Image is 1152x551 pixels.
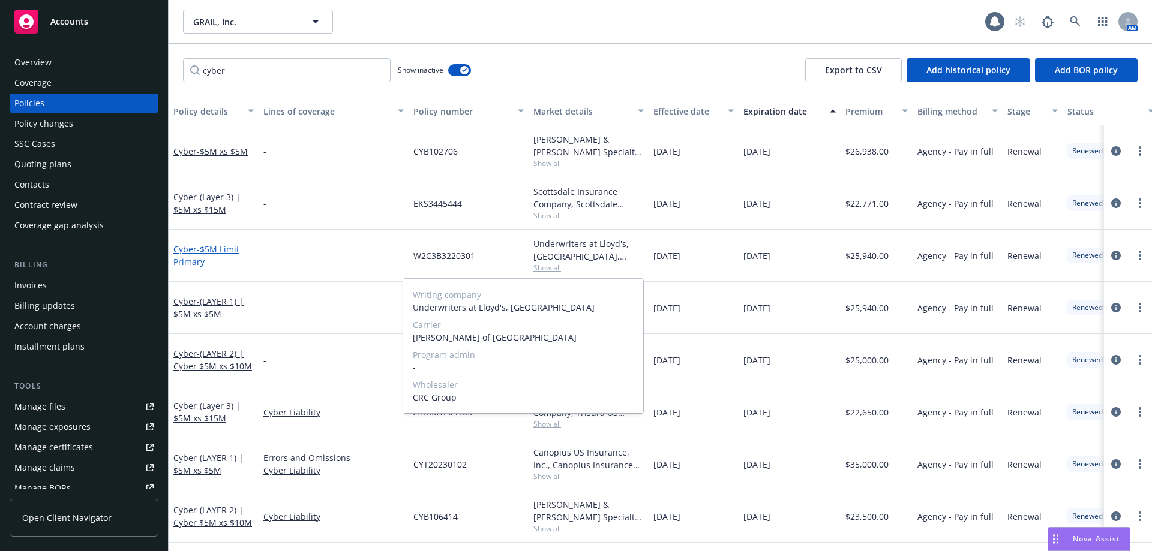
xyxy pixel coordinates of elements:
[398,65,443,75] span: Show inactive
[173,243,239,267] span: - $5M Limit Primary
[169,97,259,125] button: Policy details
[14,276,47,295] div: Invoices
[10,195,158,215] a: Contract review
[653,197,680,210] span: [DATE]
[533,419,644,429] span: Show all
[10,175,158,194] a: Contacts
[10,5,158,38] a: Accounts
[653,406,680,418] span: [DATE]
[10,94,158,113] a: Policies
[1055,64,1118,76] span: Add BOR policy
[1133,405,1147,419] a: more
[10,380,158,392] div: Tools
[173,452,244,476] a: Cyber
[173,191,241,215] a: Cyber
[533,446,644,471] div: Canopius US Insurance, Inc., Canopius Insurance Services, CRC Group
[917,145,994,158] span: Agency - Pay in full
[845,105,895,118] div: Premium
[173,400,241,424] a: Cyber
[743,197,770,210] span: [DATE]
[14,317,81,336] div: Account charges
[653,354,680,366] span: [DATE]
[263,354,266,366] span: -
[197,146,248,157] span: - $5M xs $5M
[10,417,158,436] span: Manage exposures
[917,197,994,210] span: Agency - Pay in full
[413,510,458,523] span: CYB106414
[173,504,252,528] span: - (LAYER 2) | Cyber $5M xs $10M
[14,195,77,215] div: Contract review
[263,249,266,262] span: -
[14,53,52,72] div: Overview
[845,354,889,366] span: $25,000.00
[743,249,770,262] span: [DATE]
[50,17,88,26] span: Accounts
[739,97,841,125] button: Expiration date
[10,397,158,416] a: Manage files
[1007,354,1042,366] span: Renewal
[533,471,644,481] span: Show all
[533,133,644,158] div: [PERSON_NAME] & [PERSON_NAME] Specialty Insurance Company, [PERSON_NAME] & [PERSON_NAME], CRC Group
[1007,510,1042,523] span: Renewal
[1007,145,1042,158] span: Renewal
[1072,511,1103,522] span: Renewed
[907,58,1030,82] button: Add historical policy
[1109,353,1123,367] a: circleInformation
[653,302,680,314] span: [DATE]
[263,145,266,158] span: -
[533,263,644,273] span: Show all
[913,97,1003,125] button: Billing method
[173,191,241,215] span: - (Layer 3) | $5M xs $15M
[413,288,634,301] span: Writing company
[1072,198,1103,209] span: Renewed
[743,105,823,118] div: Expiration date
[173,296,244,320] span: - (LAYER 1) | $5M xs $5M
[845,406,889,418] span: $22,650.00
[14,216,104,235] div: Coverage gap analysis
[1109,509,1123,523] a: circleInformation
[917,458,994,471] span: Agency - Pay in full
[10,155,158,174] a: Quoting plans
[529,97,649,125] button: Market details
[1133,457,1147,471] a: more
[14,337,85,356] div: Installment plans
[14,438,93,457] div: Manage certificates
[1067,105,1141,118] div: Status
[743,145,770,158] span: [DATE]
[14,417,91,436] div: Manage exposures
[533,158,644,168] span: Show all
[413,318,634,331] span: Carrier
[173,504,252,528] a: Cyber
[14,478,71,498] div: Manage BORs
[263,406,404,418] a: Cyber Liability
[1109,196,1123,210] a: circleInformation
[917,302,994,314] span: Agency - Pay in full
[263,197,266,210] span: -
[743,354,770,366] span: [DATE]
[10,478,158,498] a: Manage BORs
[14,175,49,194] div: Contacts
[1048,527,1130,551] button: Nova Assist
[1007,105,1045,118] div: Stage
[173,146,248,157] a: Cyber
[183,10,333,34] button: GRAIL, Inc.
[1003,97,1063,125] button: Stage
[10,216,158,235] a: Coverage gap analysis
[841,97,913,125] button: Premium
[743,302,770,314] span: [DATE]
[409,97,529,125] button: Policy number
[413,249,475,262] span: W2C3B3220301
[14,114,73,133] div: Policy changes
[10,53,158,72] a: Overview
[653,510,680,523] span: [DATE]
[413,331,634,344] span: [PERSON_NAME] of [GEOGRAPHIC_DATA]
[413,348,634,361] span: Program admin
[845,510,889,523] span: $23,500.00
[1007,458,1042,471] span: Renewal
[1007,406,1042,418] span: Renewal
[1007,302,1042,314] span: Renewal
[917,510,994,523] span: Agency - Pay in full
[10,134,158,153] a: SSC Cases
[1072,302,1103,313] span: Renewed
[1008,10,1032,34] a: Start snowing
